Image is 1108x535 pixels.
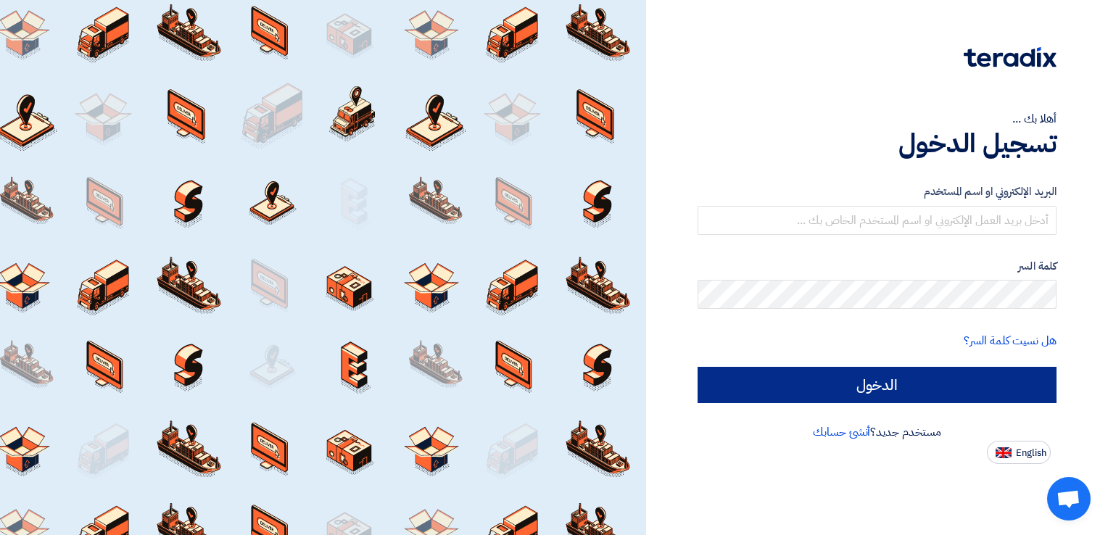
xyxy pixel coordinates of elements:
h1: تسجيل الدخول [698,128,1057,159]
img: Teradix logo [964,47,1057,67]
input: الدخول [698,367,1057,403]
span: English [1016,448,1046,458]
div: مستخدم جديد؟ [698,423,1057,441]
div: أهلا بك ... [698,110,1057,128]
button: English [987,441,1051,464]
a: أنشئ حسابك [813,423,870,441]
a: Open chat [1047,477,1091,521]
label: كلمة السر [698,258,1057,275]
input: أدخل بريد العمل الإلكتروني او اسم المستخدم الخاص بك ... [698,206,1057,235]
a: هل نسيت كلمة السر؟ [964,332,1057,349]
label: البريد الإلكتروني او اسم المستخدم [698,183,1057,200]
img: en-US.png [996,447,1012,458]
